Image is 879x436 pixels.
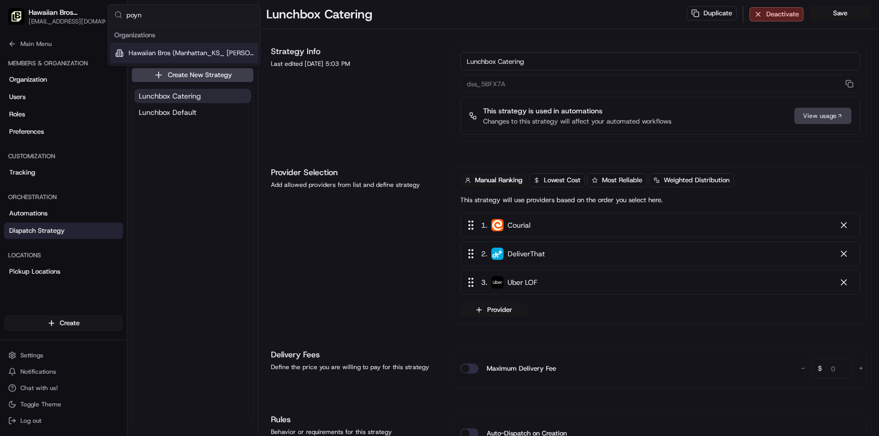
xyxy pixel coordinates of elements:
p: Changes to this strategy will affect your automated workflows [483,117,671,126]
img: 1736555255976-a54dd68f-1ca7-489b-9aae-adbdc363a1c4 [10,98,29,116]
span: Tracking [9,168,35,177]
a: Organization [4,71,123,88]
span: Roles [9,110,25,119]
img: Hawaiian Bros (Wichita Falls_TX_Kemp) [8,8,24,25]
span: Most Reliable [602,176,642,185]
span: Hawaiian Bros (Manhattan_KS_ [PERSON_NAME]) [129,49,254,58]
span: DeliverThat [508,249,545,259]
button: Save [810,6,871,20]
span: • [85,186,88,194]
button: Lowest Cost [529,173,585,187]
a: Pickup Locations [4,263,123,280]
p: This strategy is used in automations [483,106,671,116]
span: Dispatch Strategy [9,226,65,235]
button: Lunchbox Catering [134,89,251,103]
button: Main Menu [4,37,123,51]
h1: Strategy Info [271,45,441,58]
button: Lunchbox Default [134,105,251,119]
span: Log out [20,417,41,425]
img: couriallogo.png [491,219,504,231]
button: Create New Strategy [132,68,254,82]
span: Organization [9,75,47,84]
span: Knowledge Base [20,228,78,238]
span: Notifications [20,368,56,376]
button: Create [4,315,123,331]
img: profile_deliverthat_partner.png [491,248,504,260]
div: 2 . [465,248,545,259]
img: Masood Aslam [10,176,27,192]
a: Dispatch Strategy [4,223,123,239]
h1: Delivery Fees [271,349,441,361]
button: Notifications [4,365,123,379]
a: Tracking [4,164,123,181]
input: Clear [27,66,168,77]
button: Duplicate [687,6,737,20]
div: Define the price you are willing to pay for this strategy [271,363,441,371]
span: • [85,158,88,166]
span: Weighted Distribution [664,176,730,185]
div: 3 . [465,277,537,288]
a: Powered byPylon [72,253,123,261]
div: Last edited [DATE] 5:03 PM [271,60,441,68]
span: Lunchbox Default [139,107,196,117]
a: 📗Knowledge Base [6,224,82,243]
div: Customization [4,148,123,164]
a: Users [4,89,123,105]
h1: Provider Selection [271,166,441,179]
div: Members & Organization [4,55,123,71]
img: 1736555255976-a54dd68f-1ca7-489b-9aae-adbdc363a1c4 [20,159,29,167]
span: Toggle Theme [20,400,61,408]
h1: Lunchbox Catering [266,6,372,22]
div: 1 . [465,220,531,231]
div: 1. Courial [460,213,860,237]
span: Users [9,92,26,102]
span: [PERSON_NAME] [32,158,83,166]
a: Roles [4,106,123,123]
span: [DATE] [90,158,111,166]
button: Settings [4,348,123,362]
input: Search... [127,5,254,25]
button: Toggle Theme [4,397,123,411]
div: 2. DeliverThat [460,241,860,266]
h1: Rules [271,414,441,426]
span: Uber LOF [508,277,537,287]
span: [PERSON_NAME] [32,186,83,194]
button: Deactivate [749,7,803,21]
img: uber-new-logo.jpeg [491,276,504,288]
span: Preferences [9,127,44,136]
button: Chat with us! [4,381,123,395]
div: Orchestration [4,189,123,205]
span: $ [814,360,826,380]
span: Manual Ranking [475,176,522,185]
div: Start new chat [46,98,167,108]
button: Log out [4,414,123,428]
a: Automations [4,205,123,222]
div: 3. Uber LOF [460,270,860,295]
div: Suggestions [108,26,260,65]
span: Lunchbox Catering [139,91,201,101]
span: Create [60,319,80,328]
button: Manual Ranking [460,173,527,187]
button: Weighted Distribution [649,173,734,187]
div: We're available if you need us! [46,108,140,116]
span: Settings [20,351,43,359]
span: Lowest Cost [544,176,581,185]
button: [EMAIL_ADDRESS][DOMAIN_NAME] [29,17,115,26]
button: Most Reliable [587,173,647,187]
button: Hawaiian Bros ([GEOGRAPHIC_DATA]) [29,7,104,17]
img: Nash [10,10,31,31]
button: Provider [460,303,529,317]
span: Pylon [102,253,123,261]
button: See all [158,131,186,143]
span: API Documentation [96,228,164,238]
a: 💻API Documentation [82,224,168,243]
img: Brittany Newman [10,149,27,165]
span: Automations [9,209,47,218]
div: Behavior or requirements for this strategy [271,428,441,436]
a: View usage [794,108,851,124]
